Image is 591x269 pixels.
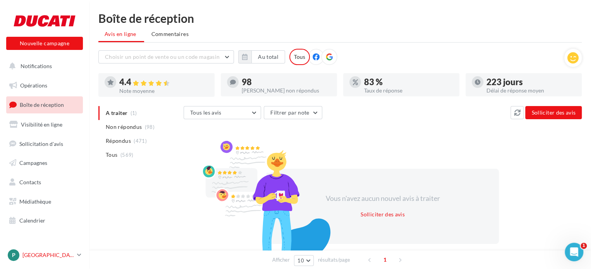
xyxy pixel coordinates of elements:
a: Visibilité en ligne [5,117,84,133]
span: Tous les avis [190,109,222,116]
span: 1 [379,254,391,266]
span: Campagnes [19,159,47,166]
a: Boîte de réception [5,96,84,113]
p: [GEOGRAPHIC_DATA] [22,251,74,259]
button: Tous les avis [184,106,261,119]
span: Opérations [20,82,47,89]
a: Sollicitation d'avis [5,136,84,152]
button: Solliciter des avis [525,106,582,119]
a: P [GEOGRAPHIC_DATA] [6,248,83,262]
button: 10 [294,255,314,266]
div: Délai de réponse moyen [486,88,576,93]
button: Solliciter des avis [357,210,408,219]
div: 223 jours [486,78,576,86]
span: (98) [145,124,155,130]
button: Notifications [5,58,81,74]
a: Calendrier [5,212,84,229]
div: 83 % [364,78,453,86]
span: 1 [581,243,587,249]
div: [PERSON_NAME] non répondus [242,88,331,93]
a: Opérations [5,77,84,94]
button: Au total [251,50,285,63]
span: P [12,251,15,259]
a: Médiathèque [5,194,84,210]
span: Visibilité en ligne [21,121,62,128]
span: Notifications [21,63,52,69]
div: Vous n'avez aucun nouvel avis à traiter [316,194,449,204]
div: Taux de réponse [364,88,453,93]
span: (569) [120,152,134,158]
iframe: Intercom live chat [565,243,583,261]
div: Note moyenne [119,88,208,94]
span: Boîte de réception [20,101,64,108]
button: Filtrer par note [264,106,322,119]
div: 98 [242,78,331,86]
button: Choisir un point de vente ou un code magasin [98,50,234,63]
div: 4.4 [119,78,208,87]
div: Boîte de réception [98,12,582,24]
span: Choisir un point de vente ou un code magasin [105,53,220,60]
button: Au total [238,50,285,63]
span: Médiathèque [19,198,51,205]
button: Nouvelle campagne [6,37,83,50]
span: Calendrier [19,217,45,224]
span: Non répondus [106,123,142,131]
span: Sollicitation d'avis [19,140,63,147]
a: Campagnes [5,155,84,171]
div: Tous [289,49,310,65]
span: Tous [106,151,117,159]
span: Répondus [106,137,131,145]
span: (471) [134,138,147,144]
span: Contacts [19,179,41,185]
span: 10 [297,257,304,264]
span: Commentaires [151,30,189,38]
a: Contacts [5,174,84,190]
span: Afficher [272,256,290,264]
span: résultats/page [318,256,350,264]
